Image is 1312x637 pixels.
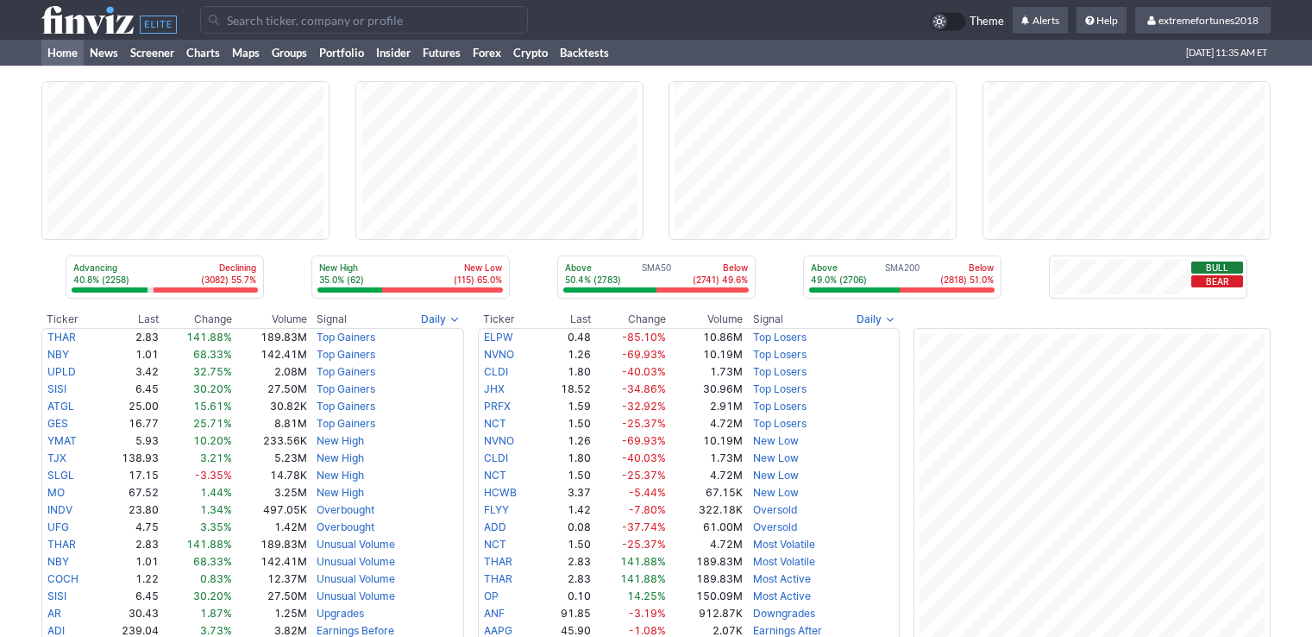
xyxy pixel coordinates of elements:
[484,590,499,602] a: OP
[753,331,807,344] a: Top Losers
[484,607,505,620] a: ANF
[622,348,666,361] span: -69.93%
[622,434,666,447] span: -69.93%
[100,311,160,328] th: Last
[233,328,307,346] td: 189.83M
[809,262,995,287] div: SMA200
[200,503,232,516] span: 1.34%
[1135,7,1271,35] a: extremefortunes2018
[753,348,807,361] a: Top Losers
[857,311,882,328] span: Daily
[41,311,100,328] th: Ticker
[233,346,307,363] td: 142.41M
[317,382,375,395] a: Top Gainers
[233,398,307,415] td: 30.82K
[622,538,666,551] span: -25.37%
[233,415,307,432] td: 8.81M
[100,346,160,363] td: 1.01
[47,469,74,482] a: SLGL
[541,346,592,363] td: 1.26
[47,382,66,395] a: SISI
[186,538,232,551] span: 141.88%
[100,398,160,415] td: 25.00
[484,348,514,361] a: NVNO
[193,365,232,378] span: 32.75%
[200,451,232,464] span: 3.21%
[193,555,232,568] span: 68.33%
[193,348,232,361] span: 68.33%
[313,40,370,66] a: Portfolio
[454,262,502,274] p: New Low
[100,484,160,501] td: 67.52
[667,363,744,381] td: 1.73M
[667,467,744,484] td: 4.72M
[667,605,744,622] td: 912.87K
[200,520,232,533] span: 3.35%
[484,382,505,395] a: JHX
[417,40,467,66] a: Futures
[930,12,1004,31] a: Theme
[47,486,65,499] a: MO
[41,40,84,66] a: Home
[554,40,615,66] a: Backtests
[541,311,592,328] th: Last
[484,520,506,533] a: ADD
[667,536,744,553] td: 4.72M
[100,381,160,398] td: 6.45
[100,328,160,346] td: 2.83
[1191,262,1243,274] button: Bull
[484,486,517,499] a: HCWB
[100,450,160,467] td: 138.93
[100,536,160,553] td: 2.83
[629,624,666,637] span: -1.08%
[484,451,508,464] a: CLDI
[47,331,76,344] a: THAR
[620,572,666,585] span: 141.88%
[317,365,375,378] a: Top Gainers
[47,503,72,516] a: INDV
[484,417,506,430] a: NCT
[47,555,69,568] a: NBY
[233,363,307,381] td: 2.08M
[317,555,395,568] a: Unusual Volume
[100,588,160,605] td: 6.45
[319,262,364,274] p: New High
[484,469,506,482] a: NCT
[47,572,78,585] a: COCH
[541,605,592,622] td: 91.85
[622,417,666,430] span: -25.37%
[622,365,666,378] span: -40.03%
[233,588,307,605] td: 27.50M
[693,274,748,286] p: (2741) 49.6%
[317,434,364,447] a: New High
[233,432,307,450] td: 233.56K
[592,311,668,328] th: Change
[667,588,744,605] td: 150.09M
[541,519,592,536] td: 0.08
[622,451,666,464] span: -40.03%
[753,417,807,430] a: Top Losers
[319,274,364,286] p: 35.0% (62)
[200,624,232,637] span: 3.73%
[541,450,592,467] td: 1.80
[478,311,541,328] th: Ticker
[541,501,592,519] td: 1.42
[541,467,592,484] td: 1.50
[317,572,395,585] a: Unusual Volume
[233,484,307,501] td: 3.25M
[622,469,666,482] span: -25.37%
[484,624,512,637] a: AAPG
[47,538,76,551] a: THAR
[667,450,744,467] td: 1.73M
[100,467,160,484] td: 17.15
[317,348,375,361] a: Top Gainers
[47,624,65,637] a: ADI
[811,274,867,286] p: 49.0% (2706)
[47,400,74,413] a: ATGL
[1158,14,1259,27] span: extremefortunes2018
[467,40,507,66] a: Forex
[317,624,394,637] a: Earnings Before
[667,398,744,415] td: 2.91M
[233,450,307,467] td: 5.23M
[1186,40,1267,66] span: [DATE] 11:35 AM ET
